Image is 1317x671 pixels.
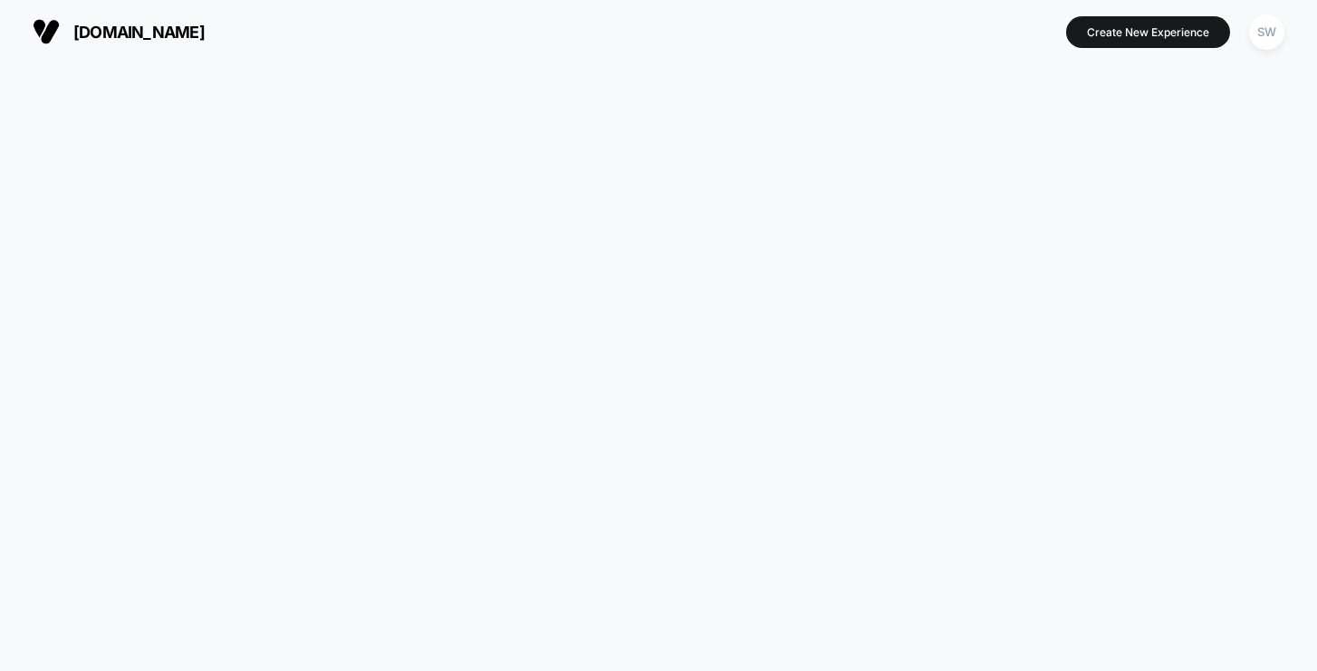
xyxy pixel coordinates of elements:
[1249,14,1284,50] div: SW
[33,18,60,45] img: Visually logo
[73,23,205,42] span: [DOMAIN_NAME]
[27,17,210,46] button: [DOMAIN_NAME]
[1244,14,1290,51] button: SW
[1066,16,1230,48] button: Create New Experience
